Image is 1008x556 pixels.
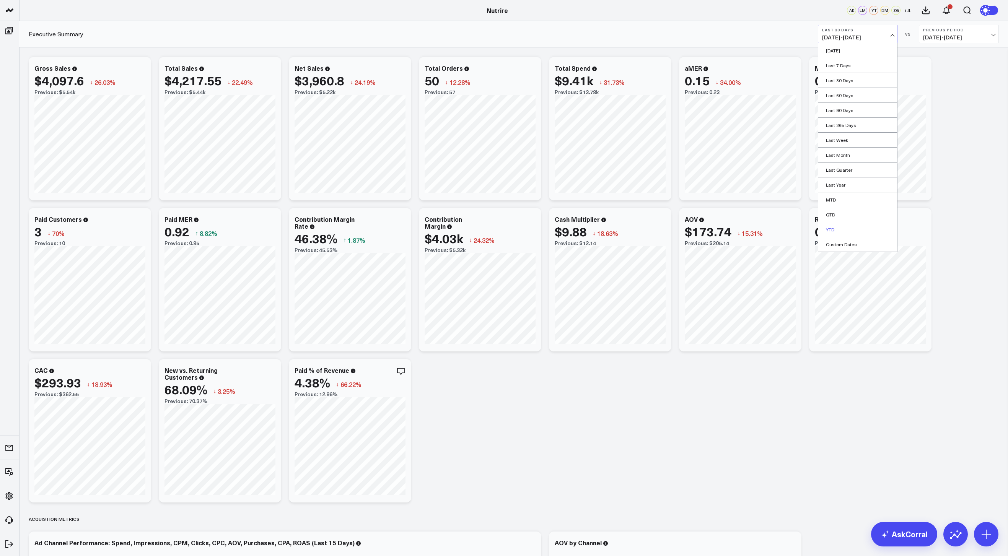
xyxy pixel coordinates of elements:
[2,537,17,551] a: Log Out
[901,32,915,36] div: VS
[555,240,666,246] div: Previous: $12.14
[295,391,405,397] div: Previous: 12.96%
[34,240,145,246] div: Previous: 10
[34,366,48,374] div: CAC
[815,215,832,223] div: ROAS
[818,222,897,237] a: YTD
[818,118,897,132] a: Last 365 Days
[742,229,763,237] span: 15.31%
[815,89,926,95] div: Previous: 0.85
[815,73,840,87] div: 0.92
[34,538,355,547] div: Ad Channel Performance: Spend, Impressions, CPM, Clicks, CPC, AOV, Purchases, CPA, ROAS (Last 15 ...
[818,88,897,102] a: Last 60 Days
[445,77,448,87] span: ↓
[715,77,718,87] span: ↓
[227,77,230,87] span: ↓
[818,207,897,222] a: QTD
[815,64,829,72] div: MER
[818,192,897,207] a: MTD
[449,78,471,86] span: 12.28%
[555,64,591,72] div: Total Spend
[685,89,796,95] div: Previous: 0.23
[91,380,112,389] span: 18.93%
[818,43,897,58] a: [DATE]
[340,380,362,389] span: 66.22%
[350,77,353,87] span: ↓
[555,224,587,238] div: $9.88
[685,240,796,246] div: Previous: $205.14
[34,89,145,95] div: Previous: $5.54k
[597,229,618,237] span: 18.63%
[34,224,42,238] div: 3
[232,78,253,86] span: 22.49%
[34,391,145,397] div: Previous: $362.55
[34,215,82,223] div: Paid Customers
[599,77,602,87] span: ↓
[425,215,462,230] div: Contribution Margin
[295,64,324,72] div: Net Sales
[593,228,596,238] span: ↓
[355,78,376,86] span: 24.19%
[604,78,625,86] span: 31.73%
[902,6,912,15] button: +4
[34,64,71,72] div: Gross Sales
[869,6,878,15] div: YT
[923,28,994,32] b: Previous Period
[295,376,330,389] div: 4.38%
[948,4,953,9] div: 1
[164,215,192,223] div: Paid MER
[555,215,600,223] div: Cash Multiplier
[818,163,897,177] a: Last Quarter
[555,73,593,87] div: $9.41k
[847,6,856,15] div: AK
[871,522,937,546] a: AskCorral
[425,73,439,87] div: 50
[218,387,235,395] span: 3.25%
[891,6,901,15] div: ZG
[295,73,344,87] div: $3,960.8
[94,78,116,86] span: 26.03%
[195,228,198,238] span: ↑
[164,240,275,246] div: Previous: 0.85
[880,6,889,15] div: DM
[295,366,349,374] div: Paid % of Revenue
[818,237,897,252] a: Custom Dates
[87,379,90,389] span: ↓
[923,34,994,41] span: [DATE] - [DATE]
[685,224,731,238] div: $173.74
[555,538,602,547] div: AOV by Channel
[685,215,698,223] div: AOV
[164,366,218,381] div: New vs. Returning Customers
[919,25,998,43] button: Previous Period[DATE]-[DATE]
[425,231,463,245] div: $4.03k
[29,30,83,38] a: Executive Summary
[818,73,897,88] a: Last 30 Days
[295,247,405,253] div: Previous: 45.53%
[818,103,897,117] a: Last 90 Days
[487,6,508,15] a: Nutrire
[685,73,710,87] div: 0.15
[47,228,50,238] span: ↓
[164,224,189,238] div: 0.92
[34,376,81,389] div: $293.93
[425,247,536,253] div: Previous: $5.32k
[164,382,207,396] div: 68.09%
[164,64,198,72] div: Total Sales
[34,73,84,87] div: $4,097.6
[474,236,495,244] span: 24.32%
[822,34,893,41] span: [DATE] - [DATE]
[425,64,463,72] div: Total Orders
[348,236,365,244] span: 1.87%
[213,386,216,396] span: ↓
[295,89,405,95] div: Previous: $5.22k
[818,177,897,192] a: Last Year
[720,78,741,86] span: 34.00%
[555,89,666,95] div: Previous: $13.78k
[815,240,926,246] div: Previous: 0.07
[29,510,80,528] div: Acquistion metrics
[685,64,702,72] div: aMER
[343,235,346,245] span: ↑
[818,25,897,43] button: Last 30 Days[DATE]-[DATE]
[425,89,536,95] div: Previous: 57
[164,89,275,95] div: Previous: $5.44k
